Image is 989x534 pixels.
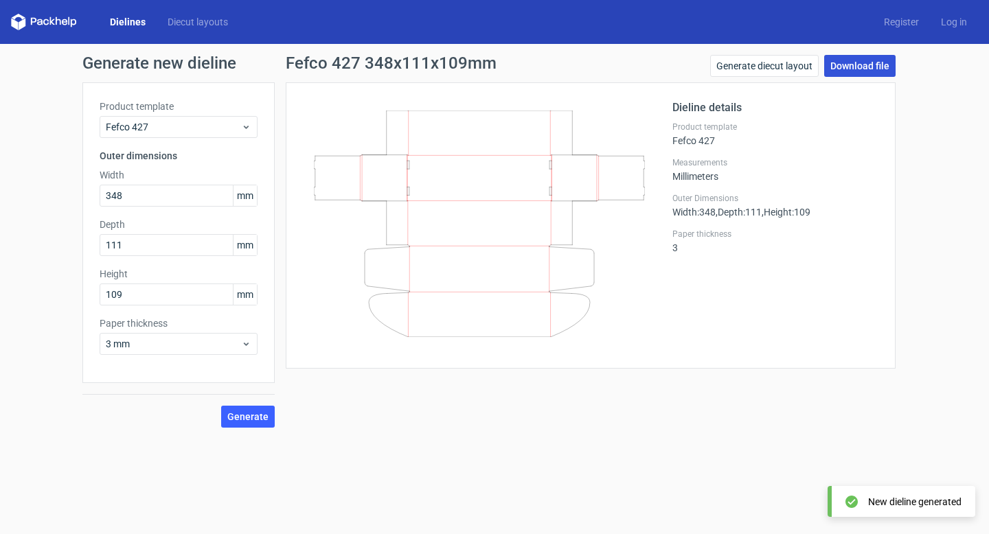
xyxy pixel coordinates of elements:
[157,15,239,29] a: Diecut layouts
[227,412,269,421] span: Generate
[672,157,878,168] label: Measurements
[100,100,258,113] label: Product template
[233,284,257,305] span: mm
[82,55,907,71] h1: Generate new dieline
[100,149,258,163] h3: Outer dimensions
[824,55,896,77] a: Download file
[100,218,258,231] label: Depth
[233,235,257,255] span: mm
[716,207,762,218] span: , Depth : 111
[672,100,878,116] h2: Dieline details
[672,193,878,204] label: Outer Dimensions
[873,15,930,29] a: Register
[99,15,157,29] a: Dielines
[233,185,257,206] span: mm
[286,55,497,71] h1: Fefco 427 348x111x109mm
[672,229,878,253] div: 3
[672,207,716,218] span: Width : 348
[672,121,878,132] label: Product template
[106,337,241,351] span: 3 mm
[221,406,275,428] button: Generate
[672,121,878,146] div: Fefco 427
[930,15,978,29] a: Log in
[106,120,241,134] span: Fefco 427
[100,168,258,182] label: Width
[100,267,258,281] label: Height
[672,157,878,182] div: Millimeters
[710,55,819,77] a: Generate diecut layout
[762,207,810,218] span: , Height : 109
[868,495,962,509] div: New dieline generated
[100,316,258,330] label: Paper thickness
[672,229,878,240] label: Paper thickness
